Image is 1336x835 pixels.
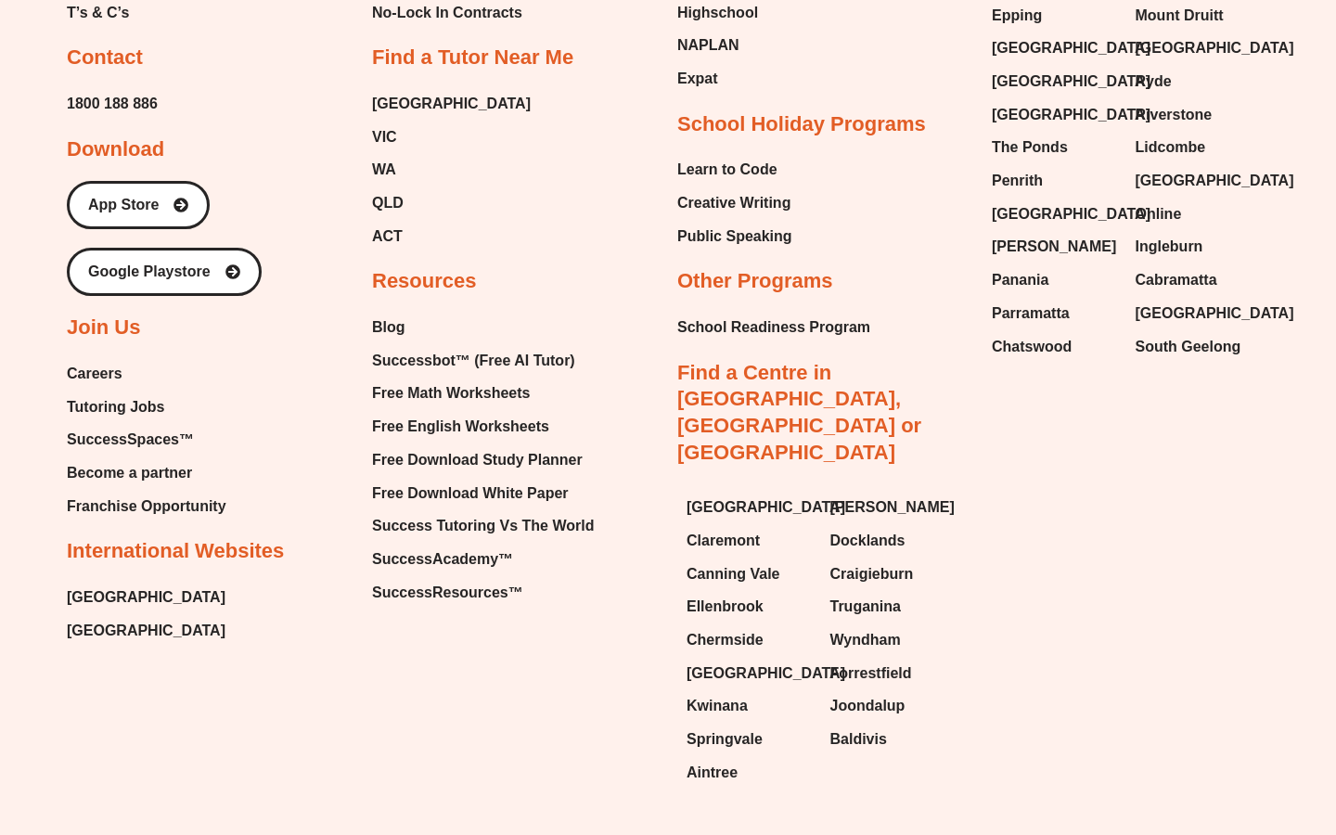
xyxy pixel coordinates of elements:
[992,200,1150,228] span: [GEOGRAPHIC_DATA]
[1018,625,1336,835] iframe: Chat Widget
[830,593,956,621] a: Truganina
[992,333,1072,361] span: Chatswood
[687,494,812,521] a: [GEOGRAPHIC_DATA]
[992,2,1117,30] a: Epping
[830,593,901,621] span: Truganina
[1136,200,1182,228] span: Online
[992,333,1117,361] a: Chatswood
[687,527,760,555] span: Claremont
[677,65,766,93] a: Expat
[830,560,914,588] span: Craigieburn
[372,189,531,217] a: QLD
[67,90,158,118] a: 1800 188 886
[687,626,764,654] span: Chermside
[992,167,1117,195] a: Penrith
[687,726,763,753] span: Springvale
[372,90,531,118] a: [GEOGRAPHIC_DATA]
[372,512,594,540] span: Success Tutoring Vs The World
[830,494,956,521] a: [PERSON_NAME]
[88,264,211,279] span: Google Playstore
[992,101,1117,129] a: [GEOGRAPHIC_DATA]
[372,314,405,341] span: Blog
[372,189,404,217] span: QLD
[67,584,225,611] a: [GEOGRAPHIC_DATA]
[67,45,143,71] h2: Contact
[677,189,792,217] a: Creative Writing
[67,248,262,296] a: Google Playstore
[372,223,531,250] a: ACT
[372,156,531,184] a: WA
[830,494,955,521] span: [PERSON_NAME]
[67,459,226,487] a: Become a partner
[992,266,1048,294] span: Panania
[372,314,594,341] a: Blog
[1136,300,1294,328] span: [GEOGRAPHIC_DATA]
[687,692,748,720] span: Kwinana
[67,493,226,520] a: Franchise Opportunity
[687,692,812,720] a: Kwinana
[1136,233,1261,261] a: Ingleburn
[687,593,812,621] a: Ellenbrook
[1136,101,1213,129] span: Riverstone
[992,68,1117,96] a: [GEOGRAPHIC_DATA]
[687,759,738,787] span: Aintree
[1136,266,1217,294] span: Cabramatta
[372,123,397,151] span: VIC
[67,360,122,388] span: Careers
[687,660,812,687] a: [GEOGRAPHIC_DATA]
[687,626,812,654] a: Chermside
[1136,68,1172,96] span: Ryde
[67,393,164,421] span: Tutoring Jobs
[677,156,792,184] a: Learn to Code
[1136,200,1261,228] a: Online
[372,45,573,71] h2: Find a Tutor Near Me
[1136,68,1261,96] a: Ryde
[67,426,226,454] a: SuccessSpaces™
[1136,266,1261,294] a: Cabramatta
[992,34,1117,62] a: [GEOGRAPHIC_DATA]
[67,426,194,454] span: SuccessSpaces™
[372,413,594,441] a: Free English Worksheets
[677,314,870,341] a: School Readiness Program
[830,560,956,588] a: Craigieburn
[372,379,530,407] span: Free Math Worksheets
[1136,134,1261,161] a: Lidcombe
[830,527,956,555] a: Docklands
[687,527,812,555] a: Claremont
[687,759,812,787] a: Aintree
[830,527,906,555] span: Docklands
[67,181,210,229] a: App Store
[372,579,523,607] span: SuccessResources™
[372,446,594,474] a: Free Download Study Planner
[1136,2,1261,30] a: Mount Druitt
[1136,333,1261,361] a: South Geelong
[677,32,766,59] a: NAPLAN
[1136,34,1261,62] a: [GEOGRAPHIC_DATA]
[992,2,1042,30] span: Epping
[67,459,192,487] span: Become a partner
[372,123,531,151] a: VIC
[67,315,140,341] h2: Join Us
[992,233,1117,261] a: [PERSON_NAME]
[67,617,225,645] a: [GEOGRAPHIC_DATA]
[687,726,812,753] a: Springvale
[372,347,594,375] a: Successbot™ (Free AI Tutor)
[677,361,921,464] a: Find a Centre in [GEOGRAPHIC_DATA], [GEOGRAPHIC_DATA] or [GEOGRAPHIC_DATA]
[67,538,284,565] h2: International Websites
[677,268,833,295] h2: Other Programs
[1136,300,1261,328] a: [GEOGRAPHIC_DATA]
[687,660,845,687] span: [GEOGRAPHIC_DATA]
[1136,233,1203,261] span: Ingleburn
[372,546,594,573] a: SuccessAcademy™
[372,413,549,441] span: Free English Worksheets
[372,347,575,375] span: Successbot™ (Free AI Tutor)
[830,660,912,687] span: Forrestfield
[1136,101,1261,129] a: Riverstone
[372,480,594,507] a: Free Download White Paper
[372,156,396,184] span: WA
[1136,333,1241,361] span: South Geelong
